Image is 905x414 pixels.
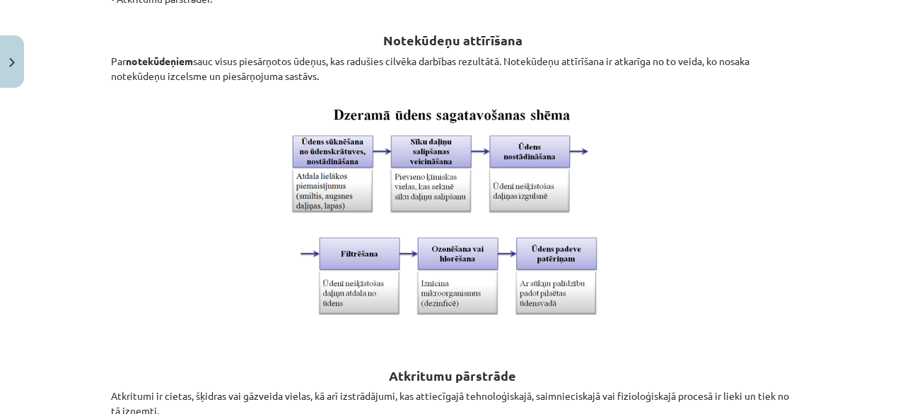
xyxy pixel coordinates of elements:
b: Atkritumu pārstrāde [389,367,516,384]
b: notekūdeņiem [126,54,193,67]
b: Notekūdeņu attīrīšana [383,32,522,48]
img: icon-close-lesson-0947bae3869378f0d4975bcd49f059093ad1ed9edebbc8119c70593378902aed.svg [9,58,15,67]
p: Par sauc visus piesārņotos ūdeņus, kas radušies cilvēka darbības rezultātā. Notekūdeņu attīrīšana... [111,54,794,84]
